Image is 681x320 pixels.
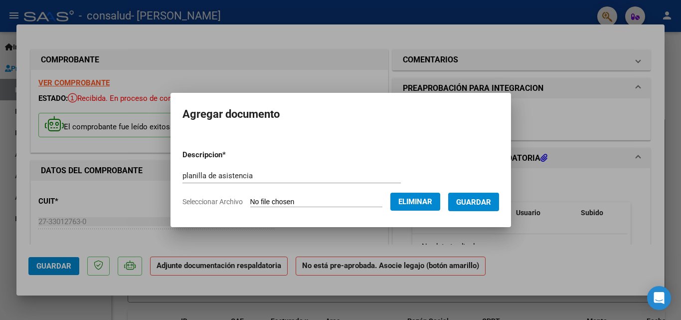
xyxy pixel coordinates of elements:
[456,198,491,207] span: Guardar
[182,198,243,206] span: Seleccionar Archivo
[448,193,499,211] button: Guardar
[647,286,671,310] div: Open Intercom Messenger
[182,149,278,161] p: Descripcion
[390,193,440,211] button: Eliminar
[182,105,499,124] h2: Agregar documento
[398,197,432,206] span: Eliminar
